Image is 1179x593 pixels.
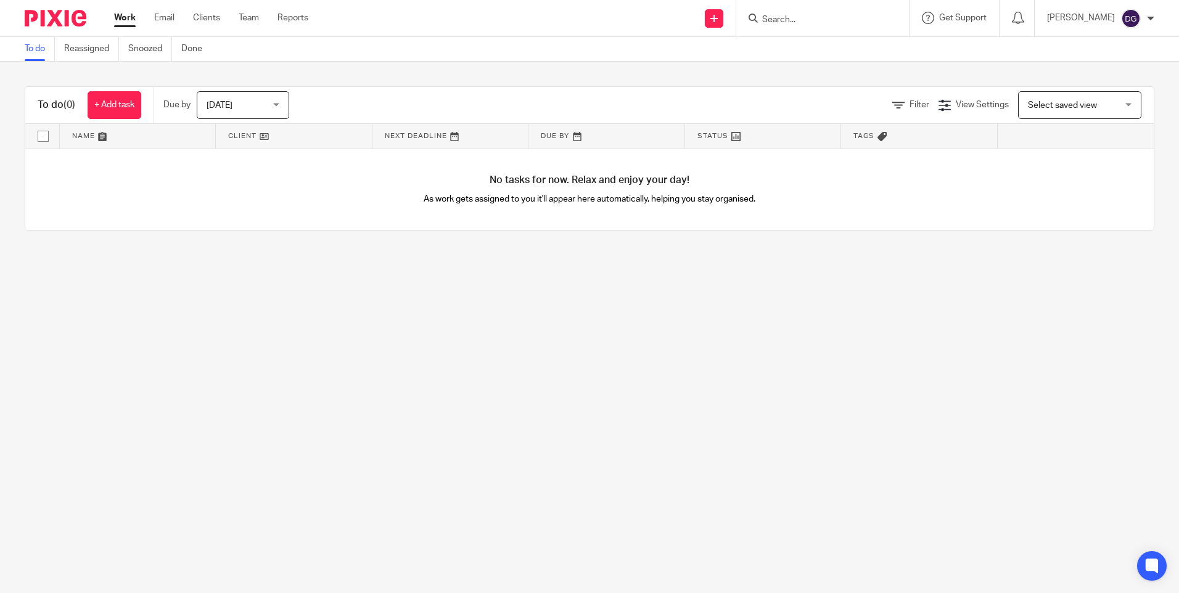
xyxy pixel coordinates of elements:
[239,12,259,24] a: Team
[939,14,987,22] span: Get Support
[910,100,929,109] span: Filter
[25,10,86,27] img: Pixie
[154,12,175,24] a: Email
[1047,12,1115,24] p: [PERSON_NAME]
[163,99,191,111] p: Due by
[181,37,212,61] a: Done
[88,91,141,119] a: + Add task
[207,101,232,110] span: [DATE]
[128,37,172,61] a: Snoozed
[25,174,1154,187] h4: No tasks for now. Relax and enjoy your day!
[38,99,75,112] h1: To do
[64,37,119,61] a: Reassigned
[761,15,872,26] input: Search
[277,12,308,24] a: Reports
[25,37,55,61] a: To do
[114,12,136,24] a: Work
[853,133,874,139] span: Tags
[1121,9,1141,28] img: svg%3E
[193,12,220,24] a: Clients
[956,100,1009,109] span: View Settings
[308,193,872,205] p: As work gets assigned to you it'll appear here automatically, helping you stay organised.
[64,100,75,110] span: (0)
[1028,101,1097,110] span: Select saved view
